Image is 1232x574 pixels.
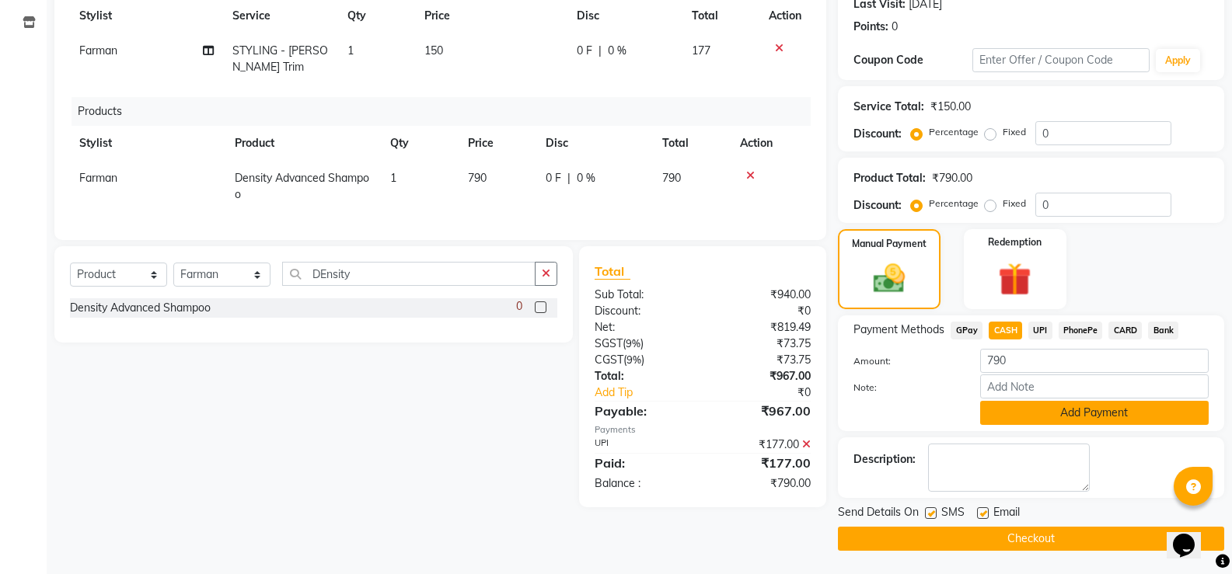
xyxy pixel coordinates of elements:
th: Total [653,126,731,161]
span: 177 [692,43,710,57]
span: Email [993,504,1020,524]
span: Farman [79,171,117,185]
div: Discount: [853,197,902,214]
div: Payments [595,423,811,437]
span: 790 [468,171,487,185]
span: Total [595,263,630,280]
span: UPI [1028,322,1052,339]
span: 1 [347,43,354,57]
label: Manual Payment [852,237,927,251]
div: Description: [853,451,916,468]
span: CASH [989,322,1022,339]
img: _cash.svg [864,260,915,297]
label: Amount: [842,354,968,368]
span: PhonePe [1059,322,1103,339]
span: Farman [79,43,117,57]
div: UPI [583,437,703,453]
div: ₹73.75 [703,336,822,352]
span: 790 [662,171,681,185]
span: 0 % [577,170,595,186]
input: Amount [980,349,1209,373]
span: SMS [941,504,965,524]
th: Stylist [70,126,225,161]
div: ( ) [583,352,703,368]
th: Price [459,126,536,161]
div: ₹150.00 [930,99,971,115]
label: Fixed [1003,125,1026,139]
div: ₹790.00 [703,475,822,492]
span: CGST [595,353,623,367]
div: Balance : [583,475,703,492]
iframe: chat widget [1167,512,1216,558]
div: ₹967.00 [703,402,822,420]
div: 0 [892,19,898,35]
input: Add Note [980,374,1209,398]
a: Add Tip [583,384,723,401]
span: 0 [516,298,522,315]
label: Percentage [929,197,979,210]
input: Enter Offer / Coupon Code [972,48,1150,72]
div: Products [72,97,822,126]
div: ₹0 [723,384,822,401]
div: Total: [583,368,703,384]
div: Service Total: [853,99,924,115]
div: ₹967.00 [703,368,822,384]
div: Paid: [583,454,703,472]
div: Discount: [583,303,703,319]
div: ₹819.49 [703,319,822,336]
div: Points: [853,19,888,35]
div: ( ) [583,336,703,352]
input: Search or Scan [282,262,536,286]
img: _gift.svg [988,259,1042,300]
span: SGST [595,336,623,350]
label: Redemption [988,235,1042,249]
span: 0 F [577,43,592,59]
th: Action [731,126,811,161]
th: Qty [381,126,459,161]
th: Product [225,126,381,161]
div: ₹177.00 [703,437,822,453]
span: 0 F [546,170,561,186]
span: 1 [390,171,396,185]
span: Density Advanced Shampoo [235,171,369,201]
label: Fixed [1003,197,1026,210]
span: Bank [1148,322,1178,339]
span: 9% [626,337,640,350]
div: Payable: [583,402,703,420]
button: Add Payment [980,401,1209,425]
div: Net: [583,319,703,336]
div: ₹940.00 [703,287,822,303]
span: Send Details On [838,504,919,524]
div: Sub Total: [583,287,703,303]
div: ₹790.00 [932,170,972,186]
div: Product Total: [853,170,926,186]
span: | [567,170,571,186]
span: CARD [1108,322,1142,339]
span: 150 [424,43,443,57]
span: GPay [951,322,982,339]
span: STYLING - [PERSON_NAME] Trim [232,43,328,74]
span: 0 % [608,43,626,59]
label: Note: [842,381,968,395]
div: Coupon Code [853,52,972,68]
span: Payment Methods [853,322,944,338]
span: 9% [626,353,641,366]
div: Discount: [853,126,902,142]
div: ₹0 [703,303,822,319]
th: Disc [536,126,653,161]
div: ₹177.00 [703,454,822,472]
button: Checkout [838,527,1224,551]
div: Density Advanced Shampoo [70,300,211,316]
div: ₹73.75 [703,352,822,368]
span: | [599,43,602,59]
button: Apply [1156,49,1200,72]
label: Percentage [929,125,979,139]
